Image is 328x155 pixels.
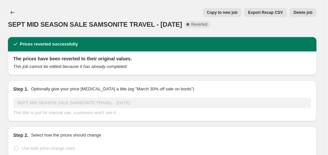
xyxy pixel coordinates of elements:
[13,98,311,108] input: 30% off holiday sale
[13,55,311,62] h2: The prices have been reverted to their original values.
[8,8,17,17] button: Price change jobs
[203,8,242,17] button: Copy to new job
[13,64,128,69] i: This job cannot be edited because it has already completed.
[191,22,207,27] span: Reverted
[207,10,238,15] span: Copy to new job
[8,21,182,28] span: SEPT MID SEASON SALE SAMSONITE TRAVEL - [DATE]
[20,41,78,47] h2: Prices reverted successfully
[290,8,316,17] button: Delete job
[22,146,75,151] span: Use bulk price change rules
[248,10,283,15] span: Export Recap CSV
[31,86,194,92] p: Optionally give your price [MEDICAL_DATA] a title (eg "March 30% off sale on boots")
[31,132,101,139] p: Select how the prices should change
[13,132,28,139] h2: Step 2.
[294,10,312,15] span: Delete job
[13,110,116,115] span: This title is just for internal use, customers won't see it
[244,8,287,17] button: Export Recap CSV
[13,86,28,92] h2: Step 1.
